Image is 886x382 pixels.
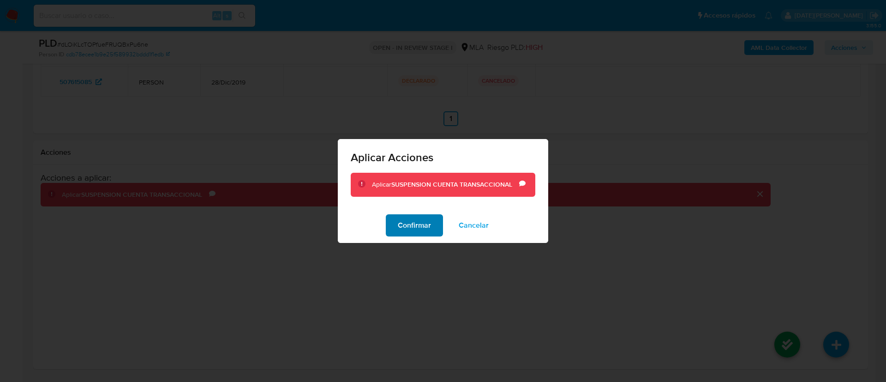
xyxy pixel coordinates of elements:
span: Confirmar [398,215,431,236]
span: Aplicar Acciones [351,152,535,163]
div: Aplicar [372,180,519,189]
button: Confirmar [386,214,443,236]
span: Cancelar [459,215,489,236]
button: Cancelar [447,214,501,236]
b: SUSPENSION CUENTA TRANSACCIONAL [391,180,512,189]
